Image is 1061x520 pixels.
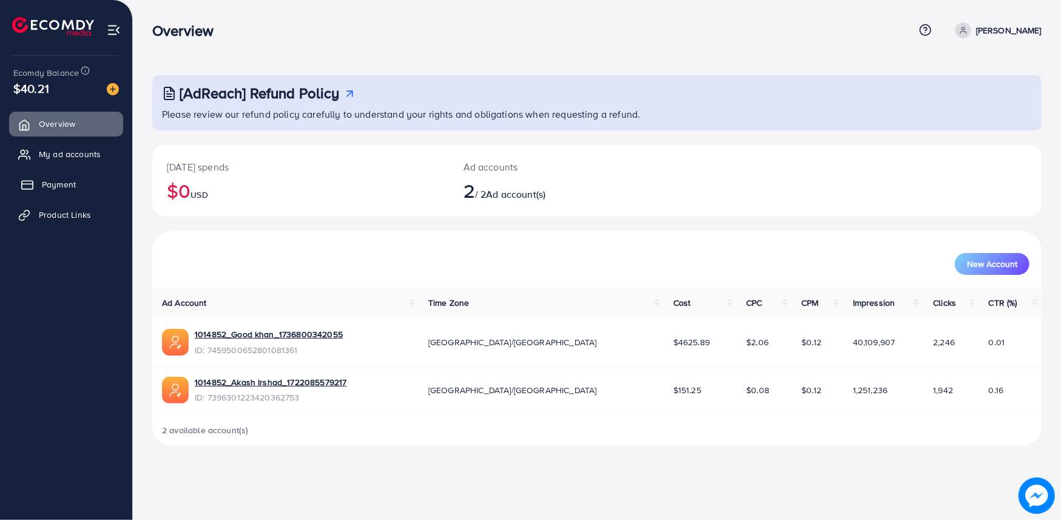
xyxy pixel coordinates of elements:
p: [DATE] spends [167,160,434,174]
span: 0.01 [989,336,1005,348]
span: 1,251,236 [853,384,888,396]
span: Overview [39,118,75,130]
span: CPC [746,297,762,309]
p: Please review our refund policy carefully to understand your rights and obligations when requesti... [162,107,1034,121]
a: My ad accounts [9,142,123,166]
span: ID: 7396301223420362753 [195,391,346,404]
span: Ecomdy Balance [13,67,79,79]
span: 40,109,907 [853,336,895,348]
span: Product Links [39,209,91,221]
img: menu [107,23,121,37]
span: 2 [463,177,475,204]
button: New Account [955,253,1029,275]
span: CTR (%) [989,297,1017,309]
h3: Overview [152,22,223,39]
a: 1014852_Akash Irshad_1722085579217 [195,376,346,388]
span: ID: 7459500652801081361 [195,344,343,356]
span: 1,942 [933,384,953,396]
a: 1014852_Good khan_1736800342055 [195,328,343,340]
span: Cost [673,297,691,309]
span: USD [190,189,207,201]
span: Clicks [933,297,956,309]
span: $2.06 [746,336,769,348]
span: [GEOGRAPHIC_DATA]/[GEOGRAPHIC_DATA] [428,336,597,348]
a: Overview [9,112,123,136]
span: 0.16 [989,384,1004,396]
span: 2,246 [933,336,955,348]
img: ic-ads-acc.e4c84228.svg [162,377,189,404]
span: $151.25 [673,384,701,396]
span: Time Zone [428,297,469,309]
span: Ad Account [162,297,207,309]
img: image [107,83,119,95]
a: Payment [9,172,123,197]
span: My ad accounts [39,148,101,160]
span: Ad account(s) [486,187,545,201]
span: $0.12 [801,336,821,348]
span: $0.12 [801,384,821,396]
span: $40.21 [13,79,49,97]
h2: / 2 [463,179,657,202]
span: $4625.89 [673,336,710,348]
span: Payment [42,178,76,191]
p: Ad accounts [463,160,657,174]
p: [PERSON_NAME] [976,23,1042,38]
span: CPM [801,297,818,309]
span: $0.08 [746,384,769,396]
span: New Account [967,260,1017,268]
img: ic-ads-acc.e4c84228.svg [162,329,189,356]
img: logo [12,17,94,36]
span: Impression [853,297,895,309]
h2: $0 [167,179,434,202]
a: [PERSON_NAME] [951,22,1042,38]
h3: [AdReach] Refund Policy [180,84,340,102]
span: 2 available account(s) [162,424,249,436]
a: Product Links [9,203,123,227]
span: [GEOGRAPHIC_DATA]/[GEOGRAPHIC_DATA] [428,384,597,396]
img: image [1020,479,1053,512]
